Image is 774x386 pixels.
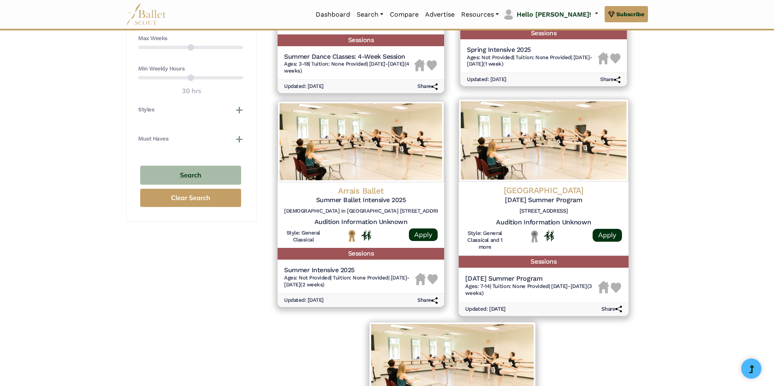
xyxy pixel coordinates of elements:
[361,230,371,241] img: In Person
[598,281,609,294] img: Housing Unavailable
[610,53,620,64] img: Heart
[284,186,438,196] h4: Arrais Ballet
[611,282,621,293] img: Heart
[138,135,243,143] button: Must Haves
[605,6,648,22] a: Subscribe
[311,61,366,67] span: Tuition: None Provided
[465,306,506,313] h6: Updated: [DATE]
[140,189,241,207] button: Clear Search
[284,275,415,288] h6: | |
[465,196,622,205] h5: [DATE] Summer Program
[465,208,622,215] h6: [STREET_ADDRESS]
[417,297,438,304] h6: Share
[284,61,409,74] span: [DATE]-[DATE] (4 weeks)
[600,76,620,83] h6: Share
[517,9,591,20] p: Hello [PERSON_NAME]!
[284,297,324,304] h6: Updated: [DATE]
[459,99,629,182] img: Logo
[138,135,168,143] h4: Must Haves
[465,283,490,289] span: Ages: 7-14
[492,283,549,289] span: Tuition: None Provided
[284,275,410,288] span: [DATE]-[DATE] (2 weeks)
[138,34,243,43] h4: Max Weeks
[284,196,438,205] h5: Summer Ballet Intensive 2025
[422,6,458,23] a: Advertise
[467,54,598,68] h6: | |
[284,218,438,226] h5: Audition Information Unknown
[138,106,154,114] h4: Styles
[465,283,592,296] span: [DATE]-[DATE] (3 weeks)
[278,34,444,46] h5: Sessions
[427,60,437,70] img: Heart
[465,185,622,196] h4: [GEOGRAPHIC_DATA]
[467,46,598,54] h5: Spring Intensive 2025
[458,6,502,23] a: Resources
[459,256,629,268] h5: Sessions
[284,53,414,61] h5: Summer Dance Classes: 4-Week Session
[284,230,323,243] h6: Style: General Classical
[138,65,243,73] h4: Min Weekly Hours
[284,61,414,75] h6: | |
[460,28,627,39] h5: Sessions
[502,8,598,21] a: profile picture Hello [PERSON_NAME]!
[467,76,507,83] h6: Updated: [DATE]
[417,83,438,90] h6: Share
[353,6,387,23] a: Search
[284,83,324,90] h6: Updated: [DATE]
[601,306,622,313] h6: Share
[138,106,243,114] button: Styles
[428,274,438,284] img: Heart
[465,274,598,283] h5: [DATE] Summer Program
[284,61,309,67] span: Ages: 3-18
[140,166,241,185] button: Search
[409,228,438,241] a: Apply
[467,54,592,67] span: [DATE]-[DATE] (1 week)
[465,230,505,251] h6: Style: General Classical and 1 more
[278,248,444,260] h5: Sessions
[284,208,438,215] h6: [DEMOGRAPHIC_DATA] in [GEOGRAPHIC_DATA] [STREET_ADDRESS]
[608,10,615,19] img: gem.svg
[467,54,513,60] span: Ages: Not Provided
[333,275,388,281] span: Tuition: None Provided
[284,266,415,275] h5: Summer Intensive 2025
[387,6,422,23] a: Compare
[347,230,357,242] img: National
[415,273,426,285] img: Housing Unavailable
[414,59,425,71] img: Housing Unavailable
[465,218,622,226] h5: Audition Information Unknown
[515,54,571,60] span: Tuition: None Provided
[616,10,644,19] span: Subscribe
[592,229,622,242] a: Apply
[529,230,540,243] img: Local
[284,275,330,281] span: Ages: Not Provided
[278,101,444,182] img: Logo
[465,283,598,297] h6: | |
[503,9,514,20] img: profile picture
[182,86,201,96] output: 30 hrs
[598,52,609,64] img: Housing Unavailable
[312,6,353,23] a: Dashboard
[544,230,554,241] img: In Person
